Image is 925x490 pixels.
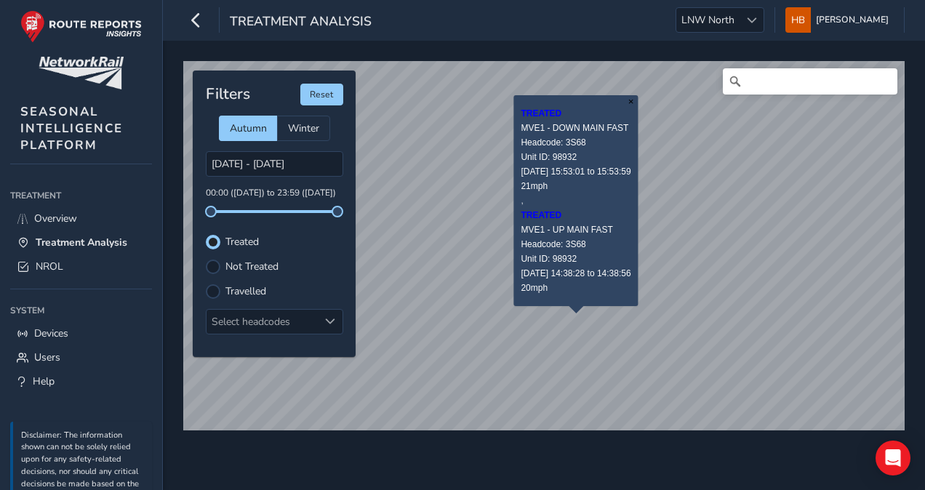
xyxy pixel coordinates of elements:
[230,12,372,33] span: Treatment Analysis
[876,441,910,475] div: Open Intercom Messenger
[34,350,60,364] span: Users
[521,164,630,179] div: [DATE] 15:53:01 to 15:53:59
[521,179,630,193] div: 21mph
[20,10,142,43] img: rr logo
[225,237,259,247] label: Treated
[723,68,897,95] input: Search
[207,310,319,334] div: Select headcodes
[206,85,250,103] h4: Filters
[10,300,152,321] div: System
[785,7,894,33] button: [PERSON_NAME]
[10,185,152,206] div: Treatment
[10,230,152,254] a: Treatment Analysis
[521,150,630,164] div: Unit ID: 98932
[676,8,740,32] span: LNW North
[230,121,267,135] span: Autumn
[521,106,630,121] div: TREATED
[183,61,905,430] canvas: Map
[521,281,630,295] div: 20mph
[10,206,152,230] a: Overview
[34,326,68,340] span: Devices
[34,212,77,225] span: Overview
[300,84,343,105] button: Reset
[10,369,152,393] a: Help
[521,106,630,295] div: ,
[521,266,630,281] div: [DATE] 14:38:28 to 14:38:56
[206,187,343,200] p: 00:00 ([DATE]) to 23:59 ([DATE])
[219,116,277,141] div: Autumn
[277,116,330,141] div: Winter
[225,286,266,297] label: Travelled
[624,95,638,108] button: Close popup
[20,103,123,153] span: SEASONAL INTELLIGENCE PLATFORM
[10,345,152,369] a: Users
[521,121,630,135] div: MVE1 - DOWN MAIN FAST
[10,254,152,278] a: NROL
[288,121,319,135] span: Winter
[521,222,630,237] div: MVE1 - UP MAIN FAST
[225,262,279,272] label: Not Treated
[816,7,889,33] span: [PERSON_NAME]
[10,321,152,345] a: Devices
[521,237,630,252] div: Headcode: 3S68
[36,236,127,249] span: Treatment Analysis
[36,260,63,273] span: NROL
[39,57,124,89] img: customer logo
[521,252,630,266] div: Unit ID: 98932
[521,135,630,150] div: Headcode: 3S68
[33,374,55,388] span: Help
[785,7,811,33] img: diamond-layout
[521,208,630,222] div: TREATED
